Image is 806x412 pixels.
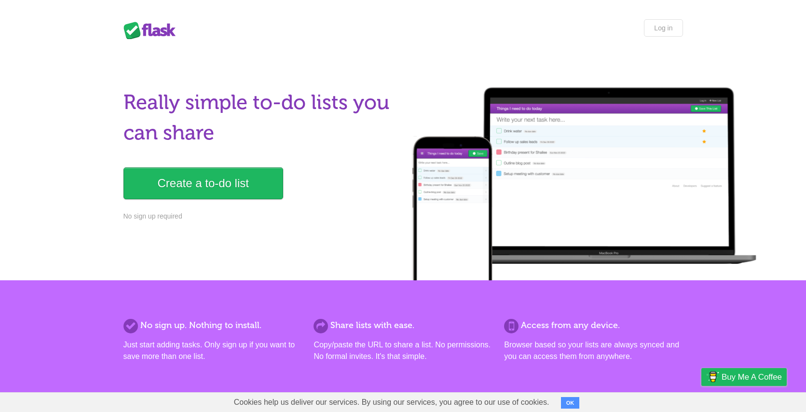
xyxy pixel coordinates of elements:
[644,19,683,37] a: Log in
[123,211,397,221] p: No sign up required
[561,397,580,409] button: OK
[224,393,559,412] span: Cookies help us deliver our services. By using our services, you agree to our use of cookies.
[504,319,683,332] h2: Access from any device.
[123,319,302,332] h2: No sign up. Nothing to install.
[123,87,397,148] h1: Really simple to-do lists you can share
[123,167,283,199] a: Create a to-do list
[314,339,492,362] p: Copy/paste the URL to share a list. No permissions. No formal invites. It's that simple.
[504,339,683,362] p: Browser based so your lists are always synced and you can access them from anywhere.
[701,368,787,386] a: Buy me a coffee
[314,319,492,332] h2: Share lists with ease.
[123,339,302,362] p: Just start adding tasks. Only sign up if you want to save more than one list.
[706,369,719,385] img: Buy me a coffee
[123,22,181,39] div: Flask Lists
[722,369,782,385] span: Buy me a coffee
